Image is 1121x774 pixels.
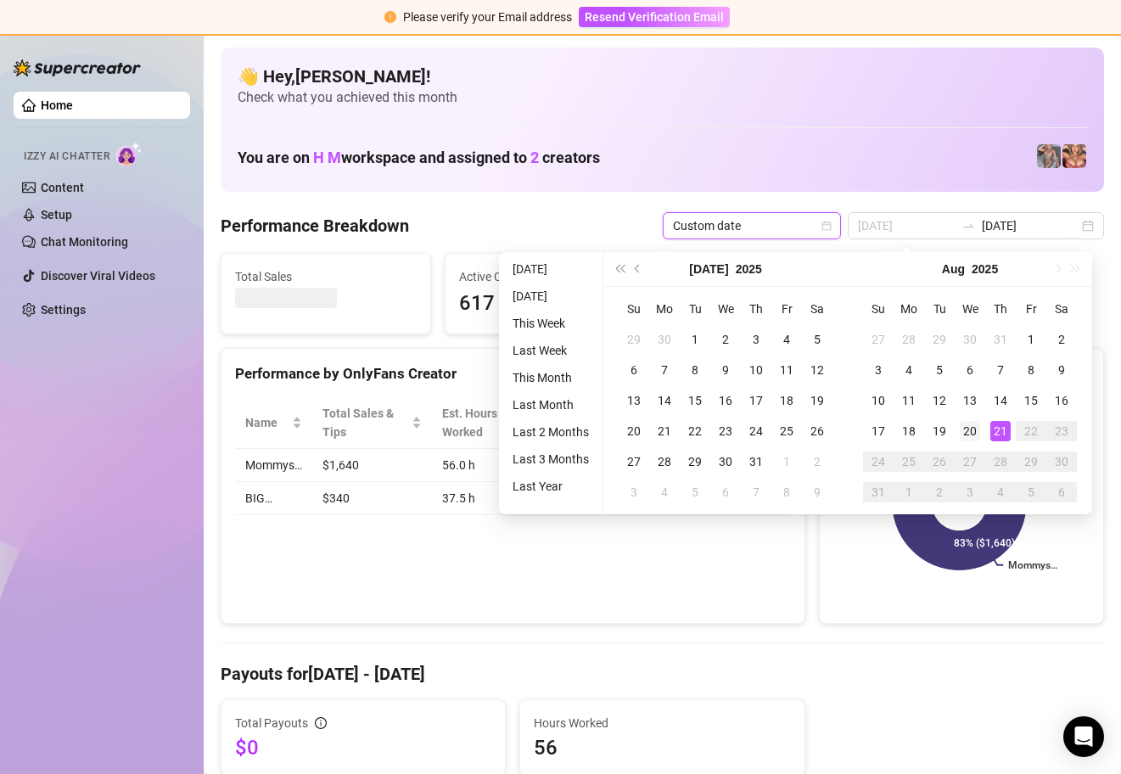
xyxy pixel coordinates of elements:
span: swap-right [961,219,975,233]
span: Hours Worked [534,714,790,732]
span: Izzy AI Chatter [24,149,109,165]
div: 13 [624,390,644,411]
td: 2025-07-03 [741,324,771,355]
div: 31 [868,482,888,502]
td: 2025-07-27 [619,446,649,477]
div: 20 [624,421,644,441]
div: 3 [624,482,644,502]
td: 2025-08-18 [894,416,924,446]
div: 4 [776,329,797,350]
div: 29 [685,451,705,472]
td: 2025-09-05 [1016,477,1046,508]
td: 2025-07-31 [985,324,1016,355]
li: Last Month [506,395,596,415]
span: exclamation-circle [384,11,396,23]
td: 2025-08-19 [924,416,955,446]
div: 29 [624,329,644,350]
th: We [710,294,741,324]
td: 2025-07-04 [771,324,802,355]
td: 2025-07-28 [894,324,924,355]
td: 2025-07-22 [680,416,710,446]
div: 11 [899,390,919,411]
td: 2025-08-22 [1016,416,1046,446]
td: 2025-08-26 [924,446,955,477]
td: 2025-08-10 [863,385,894,416]
div: 8 [776,482,797,502]
div: 9 [807,482,827,502]
div: 29 [929,329,950,350]
th: Mo [894,294,924,324]
div: 4 [899,360,919,380]
td: 2025-08-03 [619,477,649,508]
div: 18 [776,390,797,411]
td: 2025-08-02 [802,446,832,477]
span: Total Sales & Tips [322,404,408,441]
div: 10 [746,360,766,380]
a: Content [41,181,84,194]
div: 9 [1051,360,1072,380]
div: 28 [990,451,1011,472]
td: 2025-08-06 [955,355,985,385]
td: 2025-08-17 [863,416,894,446]
h4: 👋 Hey, [PERSON_NAME] ! [238,64,1087,88]
td: 2025-08-29 [1016,446,1046,477]
div: 12 [929,390,950,411]
div: 2 [715,329,736,350]
div: 17 [868,421,888,441]
div: 18 [899,421,919,441]
td: 56.0 h [432,449,554,482]
text: Mommys… [1008,559,1057,571]
td: 2025-08-12 [924,385,955,416]
input: End date [982,216,1079,235]
div: 5 [1021,482,1041,502]
div: 30 [654,329,675,350]
td: 2025-08-28 [985,446,1016,477]
td: 2025-08-06 [710,477,741,508]
td: 2025-07-27 [863,324,894,355]
td: 2025-07-16 [710,385,741,416]
span: Custom date [673,213,831,238]
div: 20 [960,421,980,441]
td: 2025-07-12 [802,355,832,385]
th: Th [985,294,1016,324]
td: 2025-07-15 [680,385,710,416]
div: 15 [1021,390,1041,411]
h4: Payouts for [DATE] - [DATE] [221,662,1104,686]
td: 2025-09-03 [955,477,985,508]
div: 30 [715,451,736,472]
div: 30 [1051,451,1072,472]
td: Mommys… [235,449,312,482]
span: Active Chats [459,267,641,286]
td: 2025-07-05 [802,324,832,355]
div: 6 [715,482,736,502]
td: 2025-08-31 [863,477,894,508]
span: Name [245,413,289,432]
div: 2 [929,482,950,502]
td: 2025-07-25 [771,416,802,446]
td: 37.5 h [432,482,554,515]
td: 2025-07-24 [741,416,771,446]
li: This Week [506,313,596,334]
div: 1 [899,482,919,502]
th: Total Sales & Tips [312,397,432,449]
div: 19 [929,421,950,441]
span: H M [313,149,341,166]
th: Mo [649,294,680,324]
td: 2025-09-06 [1046,477,1077,508]
button: Choose a month [942,252,965,286]
div: 27 [624,451,644,472]
td: 2025-08-27 [955,446,985,477]
a: Setup [41,208,72,222]
span: Total Payouts [235,714,308,732]
td: BIG… [235,482,312,515]
div: 4 [654,482,675,502]
td: 2025-08-08 [771,477,802,508]
div: 25 [899,451,919,472]
span: 2 [530,149,539,166]
td: 2025-06-29 [619,324,649,355]
li: This Month [506,367,596,388]
td: 2025-07-01 [680,324,710,355]
div: Open Intercom Messenger [1063,716,1104,757]
h4: Performance Breakdown [221,214,409,238]
td: 2025-08-04 [894,355,924,385]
